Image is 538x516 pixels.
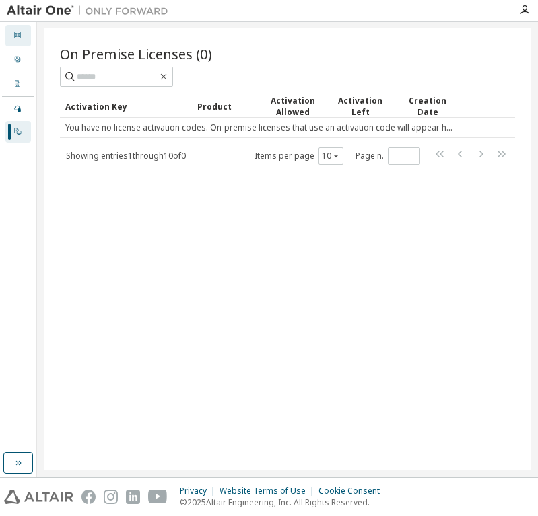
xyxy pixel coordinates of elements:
td: You have no license activation codes. On-premise licenses that use an activation code will appear... [60,118,461,138]
div: Cookie Consent [318,486,388,496]
img: altair_logo.svg [4,490,73,504]
span: On Premise Licenses (0) [60,44,212,63]
span: Items per page [255,147,343,165]
img: instagram.svg [104,490,118,504]
div: Website Terms of Use [220,486,318,496]
img: Altair One [7,4,175,17]
div: User Profile [5,49,31,71]
button: 10 [322,151,340,161]
img: youtube.svg [148,490,168,504]
span: Showing entries 1 through 10 of 0 [66,150,186,161]
p: © 2025 Altair Engineering, Inc. All Rights Reserved. [180,496,388,508]
div: Company Profile [5,73,31,95]
img: linkedin.svg [126,490,140,504]
div: Managed [5,98,31,120]
div: On Prem [5,121,31,143]
div: Activation Key [65,96,187,117]
div: Activation Allowed [265,95,321,118]
div: Product [197,96,254,117]
div: Activation Left [332,95,389,118]
div: Creation Date [399,95,456,118]
div: Privacy [180,486,220,496]
div: Dashboard [5,25,31,46]
img: facebook.svg [81,490,96,504]
span: Page n. [356,147,420,165]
